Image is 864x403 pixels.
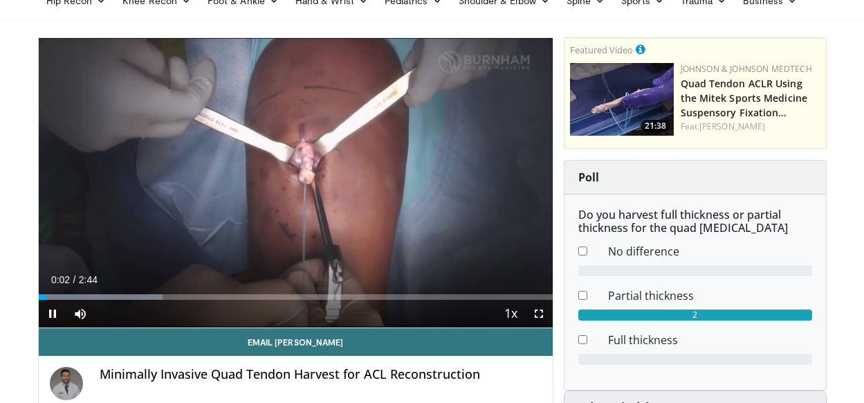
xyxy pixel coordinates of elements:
[570,63,674,136] a: 21:38
[79,274,98,285] span: 2:44
[699,120,765,132] a: [PERSON_NAME]
[681,120,820,133] div: Feat.
[681,63,812,75] a: Johnson & Johnson MedTech
[39,38,553,328] video-js: Video Player
[570,44,633,56] small: Featured Video
[39,328,553,356] a: Email [PERSON_NAME]
[570,63,674,136] img: b78fd9da-dc16-4fd1-a89d-538d899827f1.150x105_q85_crop-smart_upscale.jpg
[497,300,525,328] button: Playback Rate
[73,274,76,285] span: /
[66,300,94,328] button: Mute
[51,274,70,285] span: 0:02
[39,300,66,328] button: Pause
[50,367,83,400] img: Avatar
[39,294,553,300] div: Progress Bar
[525,300,553,328] button: Fullscreen
[100,367,542,382] h4: Minimally Invasive Quad Tendon Harvest for ACL Reconstruction
[598,332,822,348] dd: Full thickness
[578,208,812,235] h6: Do you harvest full thickness or partial thickness for the quad [MEDICAL_DATA]
[598,243,822,260] dd: No difference
[641,120,670,132] span: 21:38
[598,287,822,304] dd: Partial thickness
[578,310,812,321] div: 2
[578,170,599,185] strong: Poll
[681,77,808,119] a: Quad Tendon ACLR Using the Mitek Sports Medicine Suspensory Fixation…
